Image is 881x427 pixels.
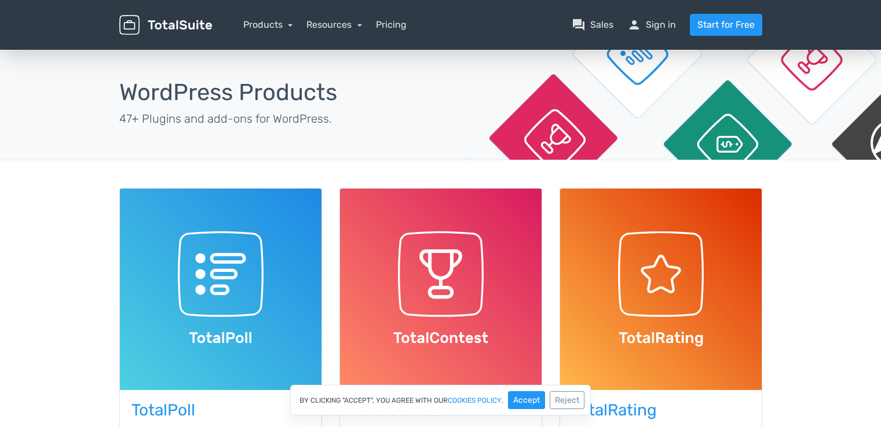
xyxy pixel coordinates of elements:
span: person [627,18,641,32]
img: TotalSuite for WordPress [119,15,212,35]
img: TotalContest WordPress Plugin [340,189,542,390]
a: Start for Free [690,14,762,36]
h3: TotalRating WordPress Plugin [572,402,750,419]
a: personSign in [627,18,676,32]
a: question_answerSales [572,18,613,32]
a: Products [243,19,293,30]
img: TotalPoll WordPress Plugin [120,189,321,390]
button: Accept [508,391,545,409]
p: 47+ Plugins and add-ons for WordPress. [119,110,432,127]
div: By clicking "Accept", you agree with our . [290,385,591,415]
h3: TotalPoll WordPress Plugin [131,402,310,419]
a: Pricing [376,18,407,32]
button: Reject [550,391,584,409]
img: TotalRating WordPress Plugin [560,189,762,390]
a: cookies policy [448,397,502,404]
h1: WordPress Products [119,80,432,105]
h3: TotalContest WordPress Plugin [352,402,530,419]
a: Resources [306,19,362,30]
span: question_answer [572,18,586,32]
